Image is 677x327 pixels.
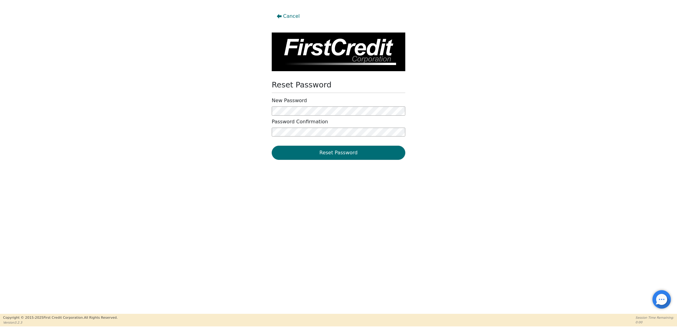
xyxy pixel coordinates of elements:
[84,316,118,320] span: All Rights Reserved.
[636,320,674,325] p: 0:00
[272,98,307,103] h4: New Password
[272,33,405,71] img: logo-CMu_cnol.png
[3,320,118,325] p: Version 3.2.3
[272,119,328,125] h4: Password Confirmation
[283,13,300,20] span: Cancel
[272,9,305,23] button: Cancel
[636,315,674,320] p: Session Time Remaining:
[272,80,405,90] h1: Reset Password
[272,146,405,160] button: Reset Password
[3,315,118,321] p: Copyright © 2015- 2025 First Credit Corporation.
